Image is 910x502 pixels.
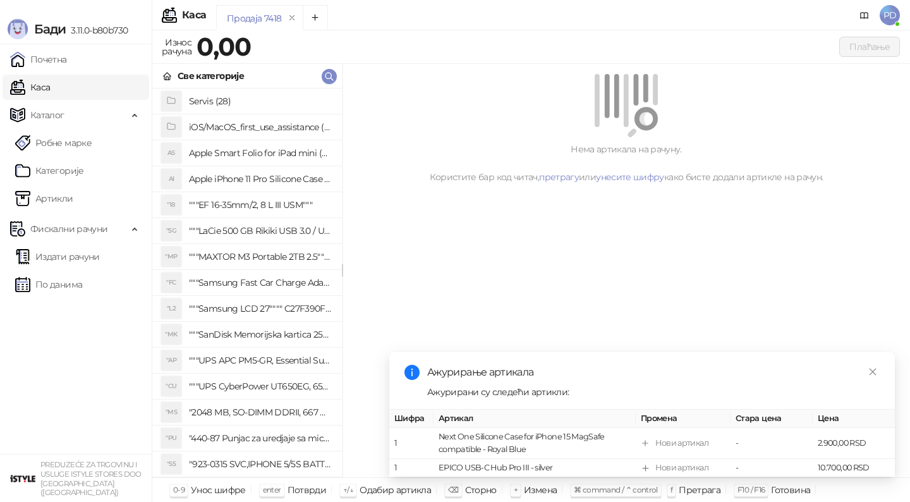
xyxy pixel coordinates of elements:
[10,47,67,72] a: Почетна
[161,272,181,293] div: "FC
[189,195,332,215] h4: """EF 16-35mm/2, 8 L III USM"""
[360,482,431,498] div: Одабир артикла
[427,385,880,399] div: Ажурирани су следећи артикли:
[227,11,281,25] div: Продаја 7418
[15,244,100,269] a: Издати рачуни
[731,459,813,477] td: -
[40,460,142,497] small: PREDUZEĆE ZA TRGOVINU I USLUGE ISTYLE STORES DOO [GEOGRAPHIC_DATA] ([GEOGRAPHIC_DATA])
[288,482,327,498] div: Потврди
[161,143,181,163] div: AS
[189,428,332,448] h4: "440-87 Punjac za uredjaje sa micro USB portom 4/1, Stand."
[189,117,332,137] h4: iOS/MacOS_first_use_assistance (4)
[868,367,877,376] span: close
[189,247,332,267] h4: """MAXTOR M3 Portable 2TB 2.5"""" crni eksterni hard disk HX-M201TCB/GM"""
[854,5,875,25] a: Документација
[303,5,328,30] button: Add tab
[389,410,434,428] th: Шифра
[434,410,636,428] th: Артикал
[284,13,300,23] button: remove
[813,428,895,459] td: 2.900,00 RSD
[189,221,332,241] h4: """LaCie 500 GB Rikiki USB 3.0 / Ultra Compact & Resistant aluminum / USB 3.0 / 2.5"""""""
[189,350,332,370] h4: """UPS APC PM5-GR, Essential Surge Arrest,5 utic_nica"""
[189,376,332,396] h4: """UPS CyberPower UT650EG, 650VA/360W , line-int., s_uko, desktop"""
[389,459,434,477] td: 1
[813,410,895,428] th: Цена
[737,485,765,494] span: F10 / F16
[263,485,281,494] span: enter
[434,428,636,459] td: Next One Silicone Case for iPhone 15 MagSafe compatible - Royal Blue
[731,428,813,459] td: -
[161,454,181,474] div: "S5
[524,482,557,498] div: Измена
[15,130,92,156] a: Робне марке
[189,402,332,422] h4: "2048 MB, SO-DIMM DDRII, 667 MHz, Napajanje 1,8 0,1 V, Latencija CL5"
[679,482,720,498] div: Претрага
[389,428,434,459] td: 1
[15,272,82,297] a: По данима
[596,171,664,183] a: унесите шифру
[574,485,658,494] span: ⌘ command / ⌃ control
[866,365,880,379] a: Close
[173,485,185,494] span: 0-9
[161,247,181,267] div: "MP
[813,459,895,477] td: 10.700,00 RSD
[178,69,244,83] div: Све категорије
[10,75,50,100] a: Каса
[189,143,332,163] h4: Apple Smart Folio for iPad mini (A17 Pro) - Sage
[8,19,28,39] img: Logo
[655,437,708,450] div: Нови артикал
[161,376,181,396] div: "CU
[880,5,900,25] span: PD
[15,158,84,183] a: Категорије
[771,482,810,498] div: Готовина
[189,324,332,345] h4: """SanDisk Memorijska kartica 256GB microSDXC sa SD adapterom SDSQXA1-256G-GN6MA - Extreme PLUS, ...
[839,37,900,57] button: Плаћање
[731,410,813,428] th: Стара цена
[161,221,181,241] div: "5G
[10,466,35,491] img: 64x64-companyLogo-77b92cf4-9946-4f36-9751-bf7bb5fd2c7d.png
[161,402,181,422] div: "MS
[670,485,672,494] span: f
[30,216,107,242] span: Фискални рачуни
[152,89,342,477] div: grid
[434,459,636,477] td: EPICO USB-C Hub Pro III - silver
[34,21,66,37] span: Бади
[189,454,332,474] h4: "923-0315 SVC,IPHONE 5/5S BATTERY REMOVAL TRAY Držač za iPhone sa kojim se otvara display
[189,272,332,293] h4: """Samsung Fast Car Charge Adapter, brzi auto punja_, boja crna"""
[427,365,880,380] div: Ажурирање артикала
[30,102,64,128] span: Каталог
[514,485,518,494] span: +
[161,298,181,319] div: "L2
[189,298,332,319] h4: """Samsung LCD 27"""" C27F390FHUXEN"""
[197,31,251,62] strong: 0,00
[404,365,420,380] span: info-circle
[539,171,579,183] a: претрагу
[66,25,128,36] span: 3.11.0-b80b730
[189,91,332,111] h4: Servis (28)
[358,142,895,184] div: Нема артикала на рачуну. Користите бар код читач, или како бисте додали артикле на рачун.
[191,482,246,498] div: Унос шифре
[161,195,181,215] div: "18
[161,428,181,448] div: "PU
[655,462,708,474] div: Нови артикал
[636,410,731,428] th: Промена
[15,186,73,211] a: ArtikliАртикли
[343,485,353,494] span: ↑/↓
[182,10,206,20] div: Каса
[161,324,181,345] div: "MK
[161,350,181,370] div: "AP
[161,169,181,189] div: AI
[159,34,194,59] div: Износ рачуна
[465,482,497,498] div: Сторно
[189,169,332,189] h4: Apple iPhone 11 Pro Silicone Case - Black
[448,485,458,494] span: ⌫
